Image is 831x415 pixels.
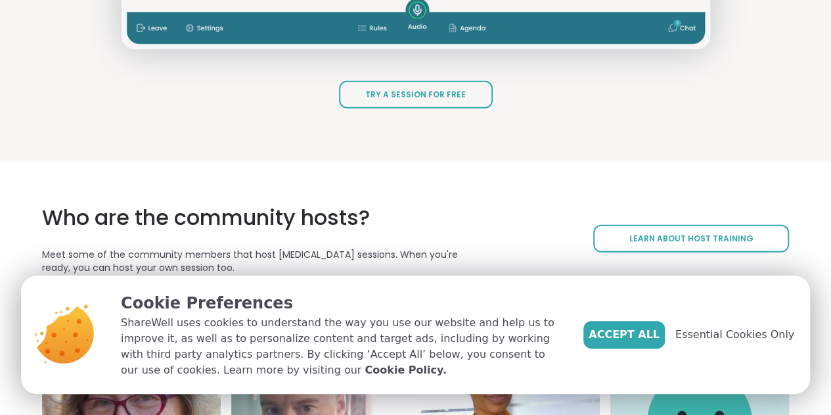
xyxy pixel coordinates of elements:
p: ShareWell uses cookies to understand the way you use our website and help us to improve it, as we... [121,315,562,378]
a: Learn About Host Training [593,225,789,253]
span: Accept All [589,327,660,343]
p: Meet some of the community members that host [MEDICAL_DATA] sessions. When you're ready, you can ... [42,249,482,274]
span: Learn About Host Training [629,233,753,245]
span: Try a Session for Free [365,89,466,101]
a: Cookie Policy. [365,362,446,378]
a: Try a Session for Free [339,81,493,109]
span: Essential Cookies Only [675,327,794,343]
h2: Who are the community hosts? [42,203,482,233]
button: Accept All [583,321,665,349]
p: Cookie Preferences [121,291,562,315]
